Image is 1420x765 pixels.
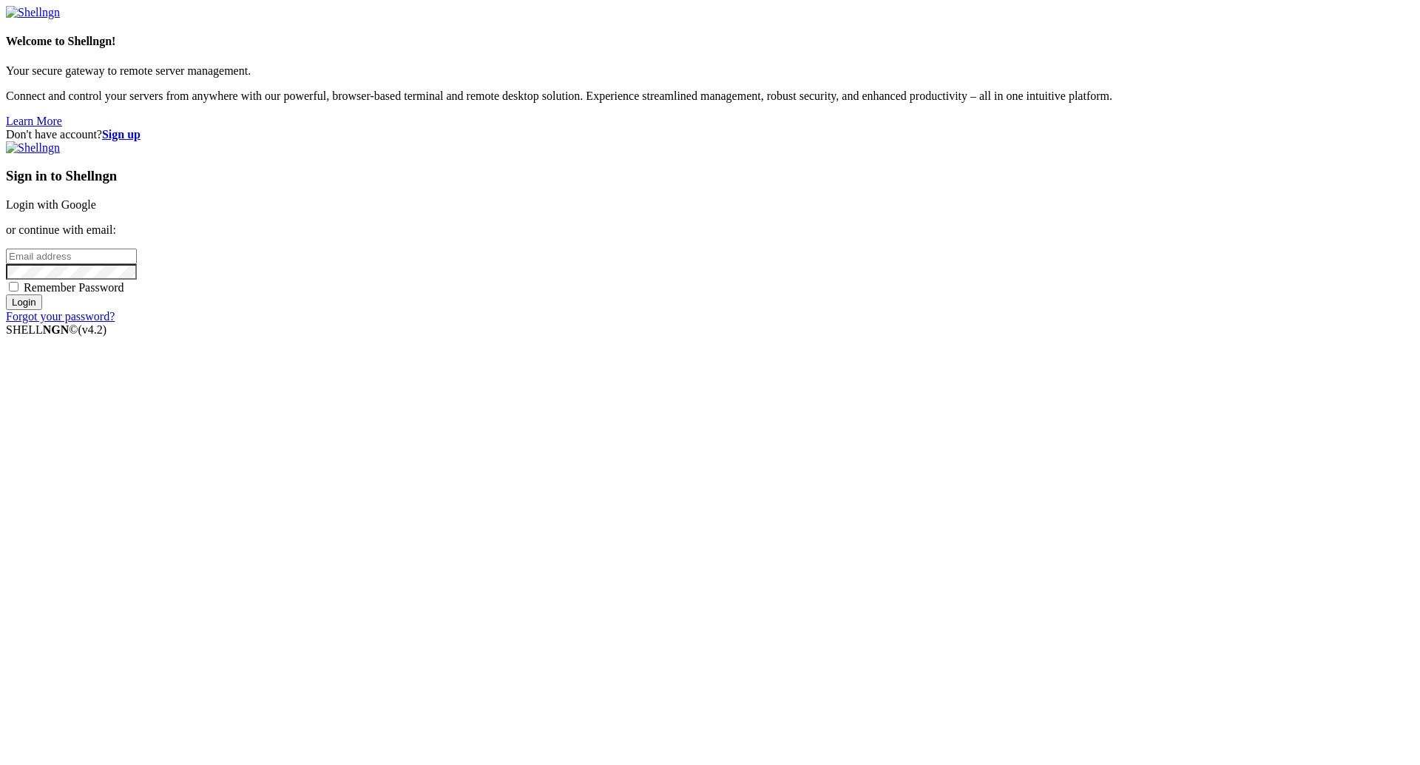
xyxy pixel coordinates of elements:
h4: Welcome to Shellngn! [6,35,1414,48]
input: Remember Password [9,282,18,291]
a: Learn More [6,115,62,127]
img: Shellngn [6,141,60,155]
div: Don't have account? [6,128,1414,141]
p: Connect and control your servers from anywhere with our powerful, browser-based terminal and remo... [6,90,1414,103]
p: or continue with email: [6,223,1414,237]
span: Remember Password [24,281,124,294]
a: Login with Google [6,198,96,211]
input: Login [6,294,42,310]
span: 4.2.0 [78,323,107,336]
img: Shellngn [6,6,60,19]
a: Forgot your password? [6,310,115,323]
input: Email address [6,249,137,264]
h3: Sign in to Shellngn [6,168,1414,184]
a: Sign up [102,128,141,141]
span: SHELL © [6,323,106,336]
p: Your secure gateway to remote server management. [6,64,1414,78]
b: NGN [43,323,70,336]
